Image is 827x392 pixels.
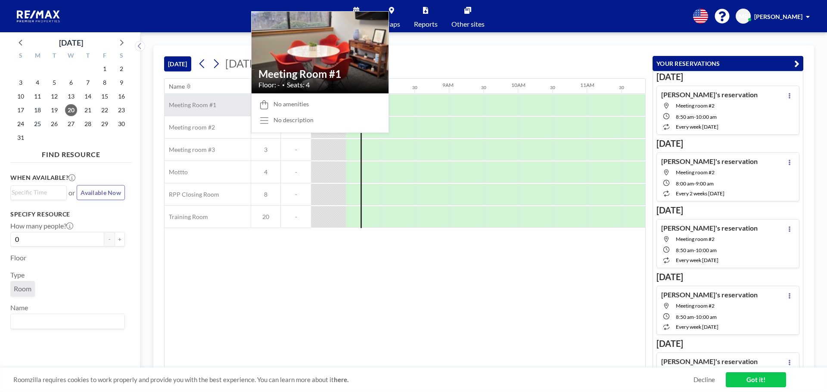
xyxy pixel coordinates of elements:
[82,77,94,89] span: Thursday, August 7, 2025
[12,188,62,197] input: Search for option
[15,118,27,130] span: Sunday, August 24, 2025
[10,253,26,262] label: Floor
[739,12,748,20] span: MB
[79,51,96,62] div: T
[661,357,758,366] h4: [PERSON_NAME]'s reservation
[15,104,27,116] span: Sunday, August 17, 2025
[754,13,802,20] span: [PERSON_NAME]
[115,63,127,75] span: Saturday, August 2, 2025
[115,77,127,89] span: Saturday, August 9, 2025
[694,247,696,253] span: -
[661,157,758,166] h4: [PERSON_NAME]'s reservation
[13,376,693,384] span: Roomzilla requires cookies to work properly and provide you with the best experience. You can lea...
[676,257,718,263] span: every week [DATE]
[31,118,44,130] span: Monday, August 25, 2025
[676,247,694,253] span: 8:50 AM
[274,100,309,108] span: No amenities
[99,77,111,89] span: Friday, August 8, 2025
[165,191,219,198] span: RPP Closing Room
[676,102,715,109] span: Meeting room #2
[656,272,799,282] h3: [DATE]
[96,51,113,62] div: F
[10,271,25,279] label: Type
[31,104,44,116] span: Monday, August 18, 2025
[656,138,799,149] h3: [DATE]
[164,56,191,71] button: [DATE]
[694,314,696,320] span: -
[693,376,715,384] a: Decline
[653,56,803,71] button: YOUR RESERVATIONS
[334,376,348,383] a: here.
[251,191,280,198] span: 8
[442,82,454,88] div: 9AM
[99,63,111,75] span: Friday, August 1, 2025
[77,185,125,200] button: Available Now
[104,232,115,247] button: -
[580,82,594,88] div: 11AM
[10,222,73,230] label: How many people?
[281,168,311,176] span: -
[412,85,417,90] div: 30
[451,21,485,28] span: Other sites
[65,118,77,130] span: Wednesday, August 27, 2025
[165,168,188,176] span: Mottto
[282,82,285,88] span: •
[82,90,94,102] span: Thursday, August 14, 2025
[29,51,46,62] div: M
[15,77,27,89] span: Sunday, August 3, 2025
[550,85,555,90] div: 30
[287,80,310,89] span: Seats: 4
[14,284,31,293] span: Room
[48,77,60,89] span: Tuesday, August 5, 2025
[65,90,77,102] span: Wednesday, August 13, 2025
[696,114,717,120] span: 10:00 AM
[661,90,758,99] h4: [PERSON_NAME]'s reservation
[11,186,66,199] div: Search for option
[169,83,185,90] div: Name
[251,146,280,154] span: 3
[81,189,121,196] span: Available Now
[696,314,717,320] span: 10:00 AM
[656,338,799,349] h3: [DATE]
[225,57,259,70] span: [DATE]
[481,85,486,90] div: 30
[165,101,216,109] span: Meeting Room #1
[383,21,400,28] span: Maps
[99,118,111,130] span: Friday, August 29, 2025
[281,191,311,198] span: -
[10,303,28,312] label: Name
[676,180,694,187] span: 8:00 AM
[82,104,94,116] span: Thursday, August 21, 2025
[165,146,215,154] span: Meeting room #3
[10,147,132,159] h4: FIND RESOURCE
[676,114,694,120] span: 8:50 AM
[165,123,215,131] span: Meeting room #2
[661,224,758,232] h4: [PERSON_NAME]'s reservation
[274,116,314,124] div: No description
[46,51,63,62] div: T
[115,118,127,130] span: Saturday, August 30, 2025
[251,213,280,221] span: 20
[48,90,60,102] span: Tuesday, August 12, 2025
[676,169,715,176] span: Meeting room #2
[68,188,75,197] span: or
[65,77,77,89] span: Wednesday, August 6, 2025
[726,372,786,387] a: Got it!
[676,236,715,242] span: Meeting room #2
[694,180,696,187] span: -
[115,90,127,102] span: Saturday, August 16, 2025
[11,314,124,329] div: Search for option
[676,324,718,330] span: every week [DATE]
[511,82,525,88] div: 10AM
[676,314,694,320] span: 8:50 AM
[31,90,44,102] span: Monday, August 11, 2025
[251,168,280,176] span: 4
[676,302,715,309] span: Meeting room #2
[48,118,60,130] span: Tuesday, August 26, 2025
[15,132,27,144] span: Sunday, August 31, 2025
[63,51,80,62] div: W
[115,232,125,247] button: +
[656,205,799,216] h3: [DATE]
[115,104,127,116] span: Saturday, August 23, 2025
[65,104,77,116] span: Wednesday, August 20, 2025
